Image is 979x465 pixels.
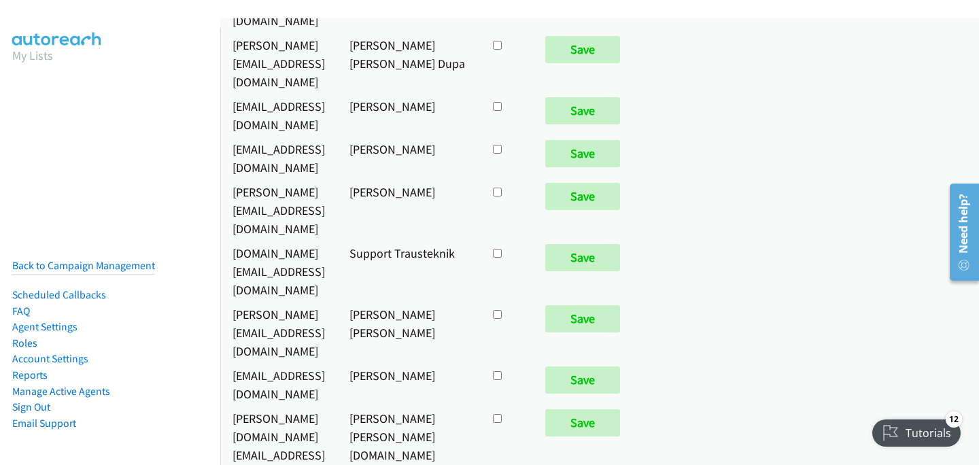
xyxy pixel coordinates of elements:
input: Save [545,305,620,332]
td: [PERSON_NAME] [PERSON_NAME] [337,302,478,363]
td: [PERSON_NAME] [337,363,478,406]
input: Save [545,183,620,210]
td: Support Trausteknik [337,241,478,302]
td: [PERSON_NAME] [337,179,478,241]
td: [DOMAIN_NAME][EMAIL_ADDRESS][DOMAIN_NAME] [220,241,337,302]
a: Sign Out [12,400,50,413]
input: Save [545,97,620,124]
input: Save [545,36,620,63]
input: Save [545,409,620,436]
td: [EMAIL_ADDRESS][DOMAIN_NAME] [220,137,337,179]
input: Save [545,140,620,167]
td: [PERSON_NAME][EMAIL_ADDRESS][DOMAIN_NAME] [220,302,337,363]
td: [EMAIL_ADDRESS][DOMAIN_NAME] [220,94,337,137]
a: Scheduled Callbacks [12,288,106,301]
a: Account Settings [12,352,88,365]
iframe: Resource Center [940,178,979,286]
a: Back to Campaign Management [12,259,155,272]
input: Save [545,244,620,271]
a: Reports [12,368,48,381]
td: [PERSON_NAME] [PERSON_NAME] Dupa [337,33,478,94]
td: [PERSON_NAME][EMAIL_ADDRESS][DOMAIN_NAME] [220,33,337,94]
td: [PERSON_NAME][EMAIL_ADDRESS][DOMAIN_NAME] [220,179,337,241]
iframe: Checklist [864,406,969,455]
input: Save [545,366,620,394]
a: Agent Settings [12,320,78,333]
a: FAQ [12,305,30,317]
a: Roles [12,337,37,349]
td: [PERSON_NAME] [337,94,478,137]
a: Email Support [12,417,76,430]
td: [PERSON_NAME] [337,137,478,179]
a: Manage Active Agents [12,385,110,398]
a: My Lists [12,48,53,63]
td: [EMAIL_ADDRESS][DOMAIN_NAME] [220,363,337,406]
